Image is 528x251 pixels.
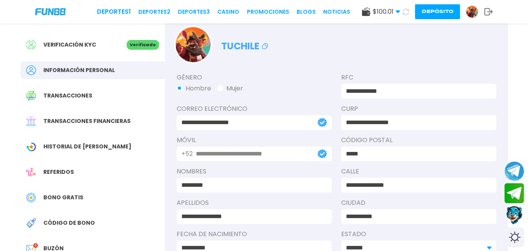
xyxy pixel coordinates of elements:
label: Género [177,73,332,82]
span: Código de bono [43,219,95,227]
button: Hombre [177,84,211,93]
button: Join telegram [505,183,524,204]
div: Switch theme [505,228,524,247]
a: Financial TransactionTransacciones financieras [20,112,165,130]
a: Redeem BonusCódigo de bono [20,214,165,232]
a: Promociones [247,8,289,16]
img: Avatar [175,27,211,62]
button: Depósito [415,4,460,19]
p: +52 [181,149,193,159]
p: tuchile [221,35,270,53]
a: Verificación KYCVerificado [20,36,165,54]
span: Información personal [43,66,115,74]
a: Avatar [466,5,484,18]
span: Referidos [43,168,74,176]
label: APELLIDOS [177,198,332,208]
img: Free Bonus [26,193,36,202]
a: Free BonusBono Gratis [20,189,165,206]
label: NOMBRES [177,167,332,176]
a: Deportes2 [138,8,170,16]
a: PersonalInformación personal [20,61,165,79]
label: Código Postal [341,135,496,145]
img: Transaction History [26,91,36,101]
a: Transaction HistoryTransacciones [20,87,165,105]
span: Transacciones financieras [43,117,131,125]
span: Historial de [PERSON_NAME] [43,143,131,151]
img: Personal [26,65,36,75]
label: Móvil [177,135,332,145]
span: Bono Gratis [43,193,83,202]
span: $ 100.01 [373,7,400,16]
img: Referral [26,167,36,177]
span: Verificación KYC [43,41,96,49]
a: Deportes3 [178,8,210,16]
label: Ciudad [341,198,496,208]
label: Calle [341,167,496,176]
a: Deportes1 [97,7,131,16]
span: Transacciones [43,92,92,100]
a: Wagering TransactionHistorial de [PERSON_NAME] [20,138,165,155]
img: Wagering Transaction [26,142,36,152]
img: Redeem Bonus [26,218,36,228]
p: Verificado [127,40,159,50]
img: Financial Transaction [26,116,36,126]
a: ReferralReferidos [20,163,165,181]
button: Contact customer service [505,205,524,226]
button: Join telegram channel [505,161,524,181]
label: RFC [341,73,496,82]
a: CASINO [217,8,239,16]
label: CURP [341,104,496,114]
p: 6 [33,243,38,248]
img: Avatar [466,6,478,18]
a: NOTICIAS [323,8,350,16]
label: Fecha de Nacimiento [177,229,332,239]
img: Company Logo [35,8,66,15]
a: BLOGS [297,8,316,16]
label: Estado [341,229,496,239]
label: Correo electrónico [177,104,332,114]
button: Mujer [217,84,243,93]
